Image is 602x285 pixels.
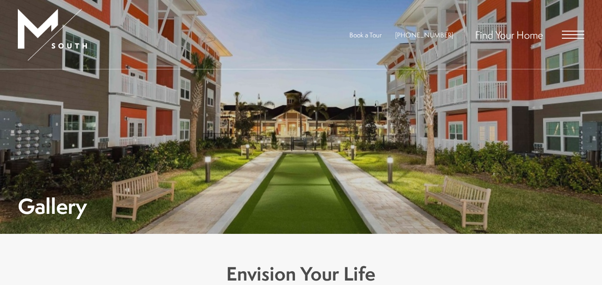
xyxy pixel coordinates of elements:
h1: Gallery [18,196,87,216]
a: Find Your Home [475,28,543,42]
a: Call Us at 813-570-8014 [395,30,453,40]
a: Book a Tour [349,30,382,40]
span: [PHONE_NUMBER] [395,30,453,40]
img: MSouth [18,9,87,60]
button: Open Menu [562,31,584,39]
